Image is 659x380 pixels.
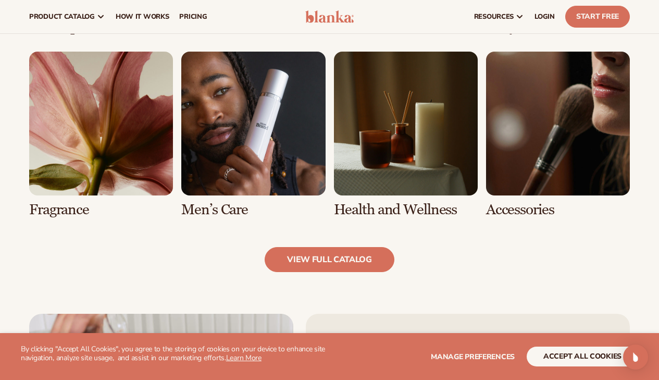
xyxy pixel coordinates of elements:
h3: Hair Care [334,19,478,35]
a: Learn More [226,353,262,363]
h3: Body Care [486,19,630,35]
div: 7 / 8 [334,52,478,218]
img: logo [305,10,354,23]
div: 6 / 8 [181,52,325,218]
span: How It Works [116,13,169,21]
h3: Skin Care [181,19,325,35]
span: pricing [179,13,207,21]
div: 5 / 8 [29,52,173,218]
div: 8 / 8 [486,52,630,218]
button: Manage preferences [431,347,515,366]
div: Open Intercom Messenger [623,345,648,370]
a: Start Free [565,6,630,28]
p: By clicking "Accept All Cookies", you agree to the storing of cookies on your device to enhance s... [21,345,330,363]
button: accept all cookies [527,347,638,366]
span: LOGIN [534,13,555,21]
span: resources [474,13,514,21]
span: Manage preferences [431,352,515,362]
h3: Makeup [29,19,173,35]
a: view full catalog [265,247,394,272]
span: product catalog [29,13,95,21]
